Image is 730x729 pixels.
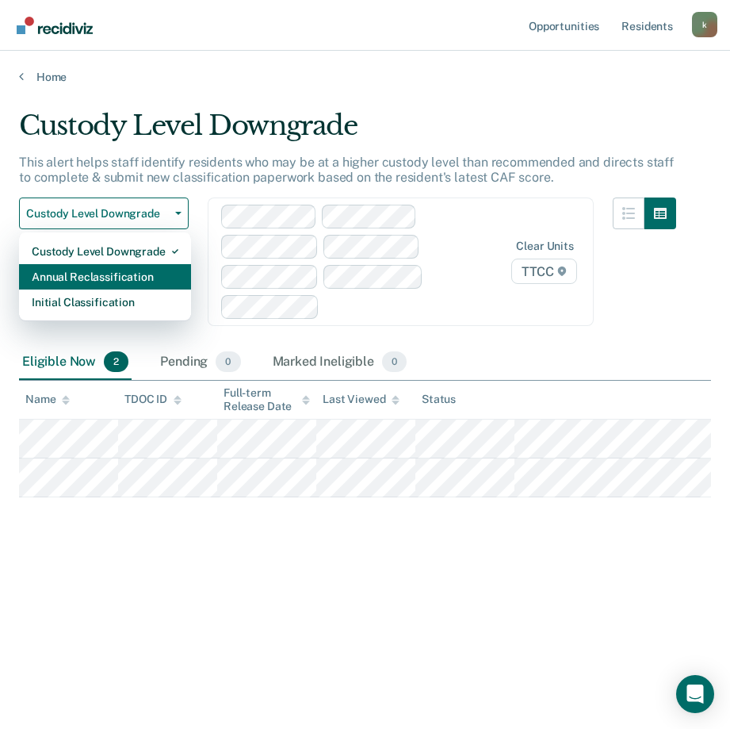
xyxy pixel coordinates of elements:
div: Marked Ineligible0 [269,345,411,380]
p: This alert helps staff identify residents who may be at a higher custody level than recommended a... [19,155,674,185]
span: Custody Level Downgrade [26,207,169,221]
div: Last Viewed [323,393,399,406]
div: TDOC ID [124,393,182,406]
div: Full-term Release Date [224,386,310,413]
span: TTCC [511,259,577,284]
div: k [692,12,717,37]
button: Profile dropdown button [692,12,717,37]
div: Pending0 [157,345,243,380]
div: Annual Reclassification [32,264,178,290]
div: Custody Level Downgrade [19,109,676,155]
div: Name [25,393,70,406]
div: Clear units [516,240,574,253]
div: Status [422,393,456,406]
div: Open Intercom Messenger [676,675,714,713]
div: Initial Classification [32,290,178,315]
div: Eligible Now2 [19,345,132,380]
div: Custody Level Downgrade [32,239,178,264]
span: 0 [216,351,240,372]
a: Home [19,70,711,84]
span: 0 [382,351,407,372]
img: Recidiviz [17,17,93,34]
span: 2 [104,351,128,372]
button: Custody Level Downgrade [19,198,189,229]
